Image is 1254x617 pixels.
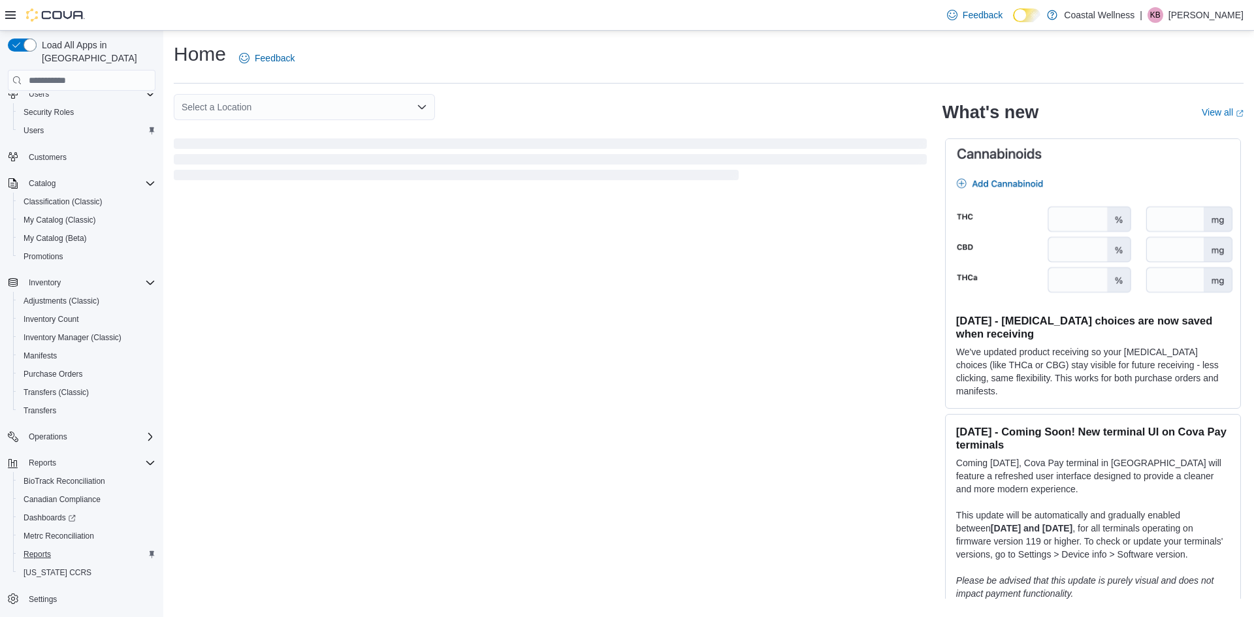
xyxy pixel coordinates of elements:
[24,107,74,118] span: Security Roles
[18,212,101,228] a: My Catalog (Classic)
[18,104,79,120] a: Security Roles
[18,123,155,138] span: Users
[24,197,103,207] span: Classification (Classic)
[174,141,927,183] span: Loading
[24,513,76,523] span: Dashboards
[174,41,226,67] h1: Home
[18,311,155,327] span: Inventory Count
[24,176,155,191] span: Catalog
[24,86,155,102] span: Users
[24,351,57,361] span: Manifests
[18,528,99,544] a: Metrc Reconciliation
[13,347,161,365] button: Manifests
[24,567,91,578] span: [US_STATE] CCRS
[24,592,62,607] a: Settings
[18,194,155,210] span: Classification (Classic)
[18,230,92,246] a: My Catalog (Beta)
[1013,8,1040,22] input: Dark Mode
[29,277,61,288] span: Inventory
[24,215,96,225] span: My Catalog (Classic)
[18,528,155,544] span: Metrc Reconciliation
[24,150,72,165] a: Customers
[24,251,63,262] span: Promotions
[18,492,106,507] a: Canadian Compliance
[13,527,161,545] button: Metrc Reconciliation
[1150,7,1161,23] span: KB
[18,330,155,345] span: Inventory Manager (Classic)
[13,211,161,229] button: My Catalog (Classic)
[18,385,94,400] a: Transfers (Classic)
[1202,107,1244,118] a: View allExternal link
[24,549,51,560] span: Reports
[24,275,66,291] button: Inventory
[18,546,155,562] span: Reports
[3,428,161,446] button: Operations
[13,509,161,527] a: Dashboards
[956,314,1230,340] h3: [DATE] - [MEDICAL_DATA] choices are now saved when receiving
[13,292,161,310] button: Adjustments (Classic)
[13,383,161,402] button: Transfers (Classic)
[13,193,161,211] button: Classification (Classic)
[18,348,62,364] a: Manifests
[13,545,161,563] button: Reports
[18,510,155,526] span: Dashboards
[24,476,105,486] span: BioTrack Reconciliation
[24,455,61,471] button: Reports
[18,330,127,345] a: Inventory Manager (Classic)
[24,296,99,306] span: Adjustments (Classic)
[13,490,161,509] button: Canadian Compliance
[24,429,72,445] button: Operations
[24,125,44,136] span: Users
[956,425,1230,451] h3: [DATE] - Coming Soon! New terminal UI on Cova Pay terminals
[29,594,57,605] span: Settings
[37,39,155,65] span: Load All Apps in [GEOGRAPHIC_DATA]
[1140,7,1142,23] p: |
[18,293,155,309] span: Adjustments (Classic)
[24,369,83,379] span: Purchase Orders
[956,345,1230,398] p: We've updated product receiving so your [MEDICAL_DATA] choices (like THCa or CBG) stay visible fo...
[29,432,67,442] span: Operations
[29,152,67,163] span: Customers
[24,387,89,398] span: Transfers (Classic)
[13,563,161,582] button: [US_STATE] CCRS
[18,492,155,507] span: Canadian Compliance
[18,473,155,489] span: BioTrack Reconciliation
[3,454,161,472] button: Reports
[13,121,161,140] button: Users
[417,102,427,112] button: Open list of options
[24,275,155,291] span: Inventory
[24,233,87,244] span: My Catalog (Beta)
[1168,7,1244,23] p: [PERSON_NAME]
[24,494,101,505] span: Canadian Compliance
[18,403,61,419] a: Transfers
[18,123,49,138] a: Users
[24,86,54,102] button: Users
[3,590,161,609] button: Settings
[18,249,69,264] a: Promotions
[13,103,161,121] button: Security Roles
[24,314,79,324] span: Inventory Count
[956,509,1230,561] p: This update will be automatically and gradually enabled between , for all terminals operating on ...
[956,575,1214,599] em: Please be advised that this update is purely visual and does not impact payment functionality.
[3,174,161,193] button: Catalog
[18,565,155,580] span: Washington CCRS
[1236,110,1244,118] svg: External link
[18,104,155,120] span: Security Roles
[13,328,161,347] button: Inventory Manager (Classic)
[18,385,155,400] span: Transfers (Classic)
[18,546,56,562] a: Reports
[18,403,155,419] span: Transfers
[24,531,94,541] span: Metrc Reconciliation
[18,366,88,382] a: Purchase Orders
[13,365,161,383] button: Purchase Orders
[18,194,108,210] a: Classification (Classic)
[24,332,121,343] span: Inventory Manager (Classic)
[13,229,161,247] button: My Catalog (Beta)
[24,149,155,165] span: Customers
[942,2,1008,28] a: Feedback
[18,473,110,489] a: BioTrack Reconciliation
[29,89,49,99] span: Users
[18,565,97,580] a: [US_STATE] CCRS
[13,247,161,266] button: Promotions
[18,348,155,364] span: Manifests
